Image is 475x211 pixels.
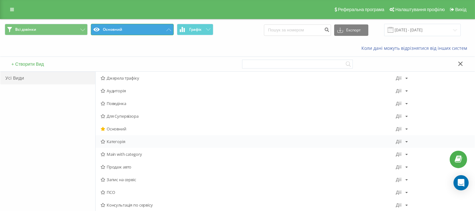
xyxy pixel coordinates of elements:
span: ПСО [101,190,396,195]
span: Main with category [101,152,396,156]
span: Продаж авто [101,165,396,169]
span: Запис на сервіс [101,177,396,182]
div: Дії [396,89,402,93]
button: Основний [91,24,174,35]
button: + Створити Вид [9,61,46,67]
span: Категорія [101,139,396,144]
button: Закрити [456,61,465,68]
span: Налаштування профілю [395,7,445,12]
span: Всі дзвінки [15,27,36,32]
div: Дії [396,127,402,131]
span: Аудиторія [101,89,396,93]
span: Консультація по сервісу [101,203,396,207]
div: Дії [396,203,402,207]
span: Джерела трафіку [101,76,396,80]
input: Пошук за номером [264,24,331,36]
span: Поведінка [101,101,396,106]
div: Дії [396,152,402,156]
div: Дії [396,101,402,106]
span: Основний [101,127,396,131]
span: Вихід [455,7,466,12]
div: Дії [396,76,402,80]
a: Коли дані можуть відрізнятися вiд інших систем [361,45,470,51]
button: Експорт [334,24,368,36]
button: Всі дзвінки [5,24,88,35]
div: Дії [396,165,402,169]
div: Дії [396,177,402,182]
span: Графік [189,27,202,32]
div: Дії [396,114,402,118]
span: Реферальна програма [338,7,384,12]
span: Для Супервізора [101,114,396,118]
div: Дії [396,139,402,144]
button: Графік [177,24,213,35]
div: Open Intercom Messenger [453,175,469,190]
div: Дії [396,190,402,195]
div: Усі Види [0,72,95,84]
